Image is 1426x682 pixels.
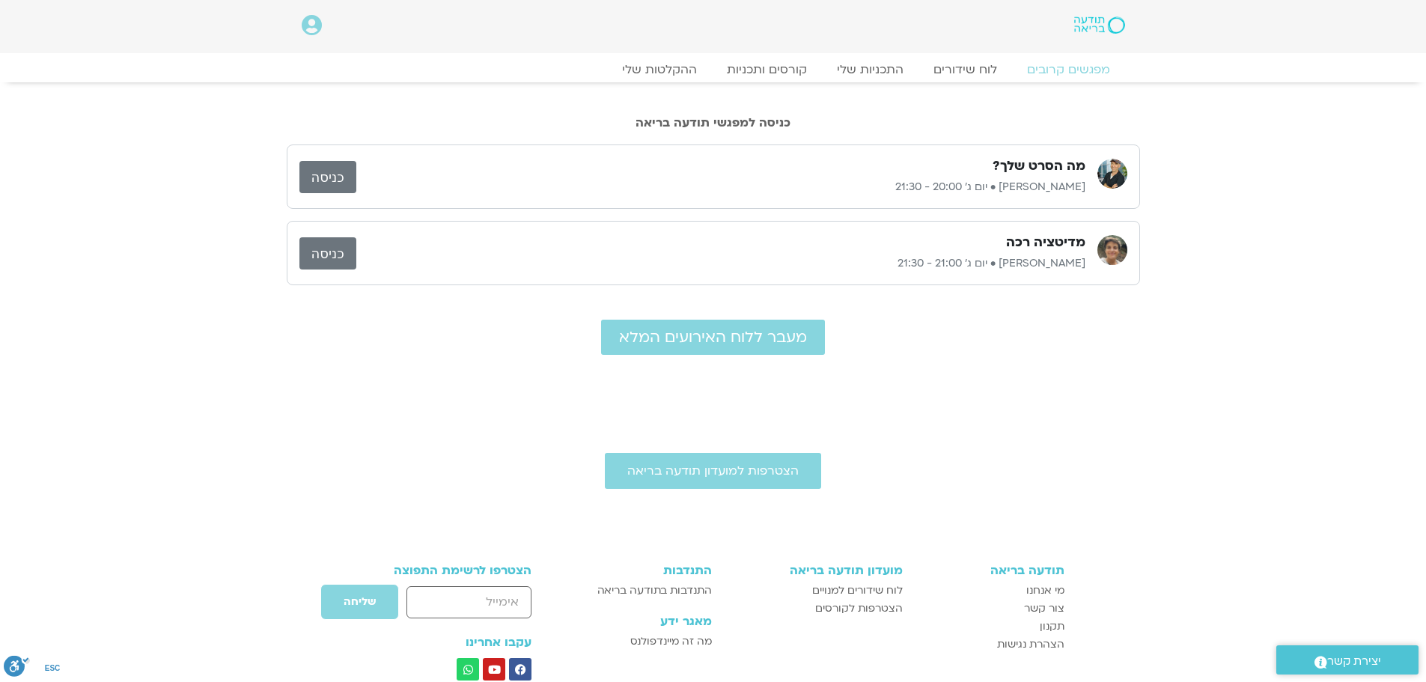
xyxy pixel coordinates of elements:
a: לוח שידורים למנויים [727,582,903,600]
span: לוח שידורים למנויים [812,582,903,600]
a: הצטרפות למועדון תודעה בריאה [605,453,821,489]
a: לוח שידורים [918,62,1012,77]
span: מה זה מיינדפולנס [630,633,712,651]
p: [PERSON_NAME] • יום ג׳ 21:00 - 21:30 [356,255,1085,273]
a: תקנון [918,618,1064,636]
img: ג'יוואן ארי בוסתן [1097,159,1127,189]
h3: תודעה בריאה [918,564,1064,577]
a: התנדבות בתודעה בריאה [573,582,711,600]
a: כניסה [299,237,356,270]
a: ההקלטות שלי [607,62,712,77]
span: מי אנחנו [1026,582,1064,600]
h2: כניסה למפגשי תודעה בריאה [287,116,1140,130]
a: מפגשים קרובים [1012,62,1125,77]
input: אימייל [406,586,531,618]
span: שליחה [344,596,376,608]
a: יצירת קשר [1276,645,1419,675]
nav: Menu [302,62,1125,77]
span: מעבר ללוח האירועים המלא [619,329,807,346]
img: נעם גרייף [1097,235,1127,265]
span: צור קשר [1024,600,1064,618]
span: התנדבות בתודעה בריאה [597,582,712,600]
a: קורסים ותכניות [712,62,822,77]
h3: עקבו אחרינו [362,636,532,649]
a: מה זה מיינדפולנס [573,633,711,651]
a: מעבר ללוח האירועים המלא [601,320,825,355]
h3: מה הסרט שלך? [993,157,1085,175]
span: הצטרפות לקורסים [815,600,903,618]
h3: מדיטציה רכה [1006,234,1085,252]
form: טופס חדש [362,584,532,627]
button: שליחה [320,584,399,620]
h3: התנדבות [573,564,711,577]
h3: מאגר ידע [573,615,711,628]
a: הצהרת נגישות [918,636,1064,654]
span: תקנון [1040,618,1064,636]
a: התכניות שלי [822,62,918,77]
span: הצטרפות למועדון תודעה בריאה [627,464,799,478]
span: הצהרת נגישות [997,636,1064,654]
a: מי אנחנו [918,582,1064,600]
h3: מועדון תודעה בריאה [727,564,903,577]
p: [PERSON_NAME] • יום ג׳ 20:00 - 21:30 [356,178,1085,196]
span: יצירת קשר [1327,651,1381,672]
h3: הצטרפו לרשימת התפוצה [362,564,532,577]
a: כניסה [299,161,356,193]
a: צור קשר [918,600,1064,618]
a: הצטרפות לקורסים [727,600,903,618]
